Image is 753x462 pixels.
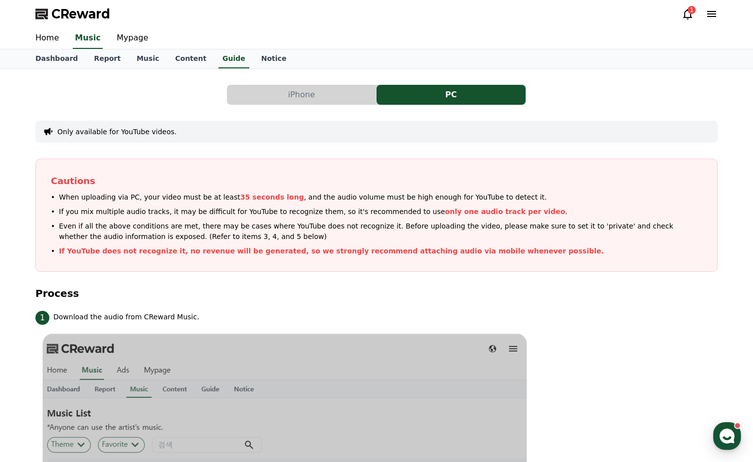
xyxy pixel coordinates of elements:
span: Even if all the above conditions are met, there may be cases where YouTube does not recognize it.... [59,221,702,242]
p: If you mix multiple audio tracks, it may be difficult for YouTube to recognize them, so it's reco... [59,207,567,217]
span: 1 [35,311,49,325]
a: 1 [682,8,694,20]
p: When uploading via PC, your video must be at least , and the audio volume must be high enough for... [59,192,547,203]
a: Report [86,49,129,68]
a: Dashboard [27,49,86,68]
a: Notice [253,49,295,68]
p: If YouTube does not recognize it, no revenue will be generated, so we strongly recommend attachin... [59,246,604,256]
p: Cautions [51,174,702,188]
h4: Process [35,288,718,299]
a: Home [27,28,67,49]
a: Mypage [109,28,156,49]
a: CReward [35,6,110,22]
span: CReward [51,6,110,22]
span: 35 seconds long [240,193,304,201]
a: Guide [218,49,249,68]
button: PC [376,85,526,105]
button: Only available for YouTube videos. [57,127,177,137]
button: iPhone [227,85,376,105]
a: Music [129,49,167,68]
p: Download the audio from CReward Music. [53,312,199,322]
a: iPhone [227,85,376,105]
div: 1 [688,6,696,14]
span: only one audio track per video [445,208,565,216]
a: Content [167,49,214,68]
a: Music [73,28,103,49]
